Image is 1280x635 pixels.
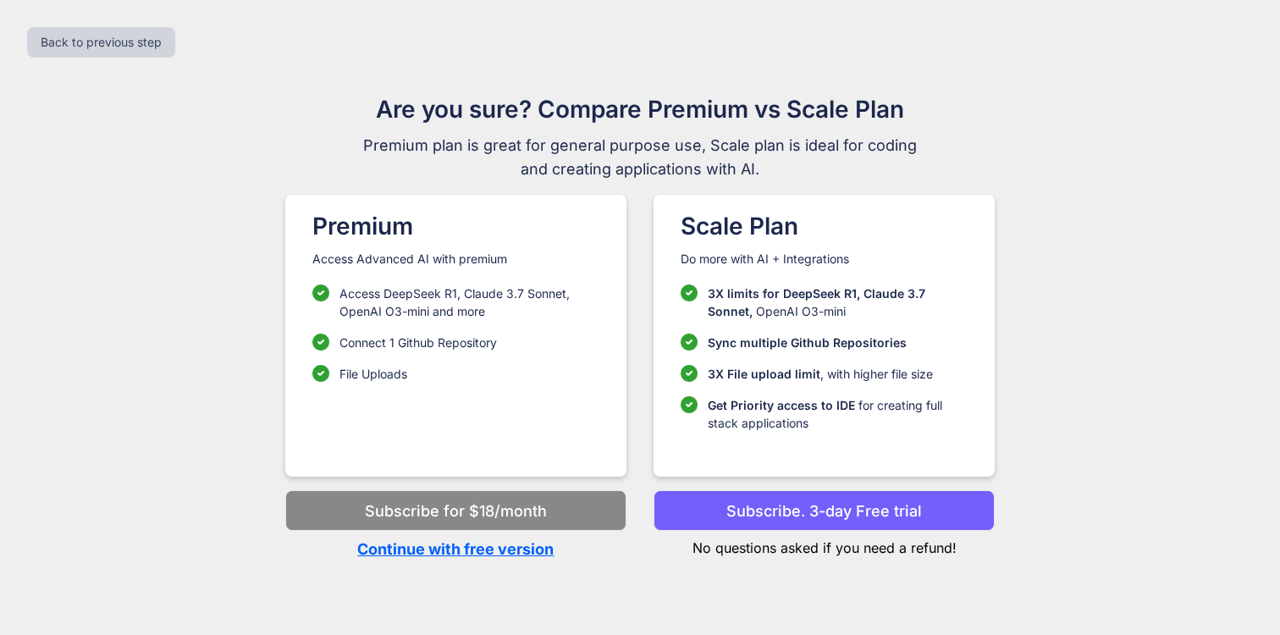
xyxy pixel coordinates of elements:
img: checklist [312,365,329,382]
p: No questions asked if you need a refund! [654,531,995,558]
p: File Uploads [339,365,407,383]
p: Access Advanced AI with premium [312,251,599,268]
p: Continue with free version [285,538,626,560]
p: , with higher file size [708,365,933,383]
p: OpenAI O3-mini [708,284,968,320]
img: checklist [681,284,698,301]
span: Premium plan is great for general purpose use, Scale plan is ideal for coding and creating applic... [356,134,924,181]
span: Get Priority access to IDE [708,398,855,412]
button: Back to previous step [27,27,175,58]
p: Sync multiple Github Repositories [708,334,907,351]
h1: Scale Plan [681,208,968,244]
img: checklist [312,334,329,351]
h1: Are you sure? Compare Premium vs Scale Plan [356,91,924,127]
p: Do more with AI + Integrations [681,251,968,268]
img: checklist [681,365,698,382]
img: checklist [681,396,698,413]
button: Subscribe for $18/month [285,490,626,531]
span: 3X File upload limit [708,367,820,381]
button: Subscribe. 3-day Free trial [654,490,995,531]
p: Subscribe for $18/month [365,500,547,522]
img: checklist [312,284,329,301]
h1: Premium [312,208,599,244]
p: for creating full stack applications [708,396,968,432]
p: Subscribe. 3-day Free trial [726,500,922,522]
span: 3X limits for DeepSeek R1, Claude 3.7 Sonnet, [708,286,925,318]
p: Access DeepSeek R1, Claude 3.7 Sonnet, OpenAI O3-mini and more [339,284,599,320]
img: checklist [681,334,698,351]
p: Connect 1 Github Repository [339,334,497,351]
